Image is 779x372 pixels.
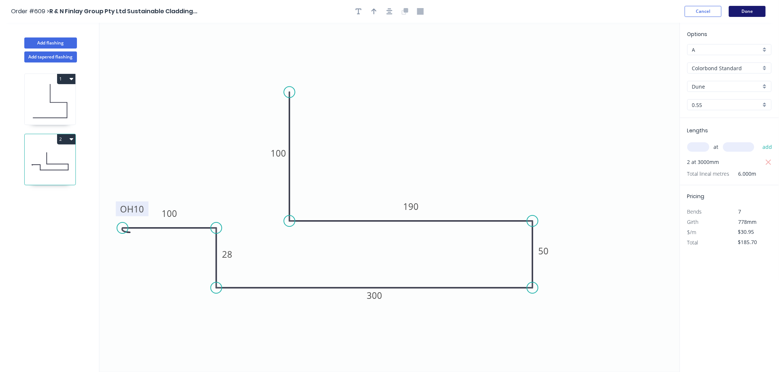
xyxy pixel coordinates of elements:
[687,127,708,134] span: Lengths
[24,51,77,62] button: Add tapered flashing
[57,134,75,144] button: 2
[739,208,741,215] span: 7
[539,245,549,257] tspan: 50
[367,289,382,301] tspan: 300
[692,101,761,109] input: Thickness
[57,74,75,84] button: 1
[714,142,719,152] span: at
[730,169,757,179] span: 6.000m
[49,7,197,15] span: R & N Finlay Group Pty Ltd Sustainable Cladding...
[759,141,776,153] button: add
[120,203,134,215] tspan: OH
[24,37,77,49] button: Add flashing
[687,169,730,179] span: Total lineal metres
[687,218,699,225] span: Girth
[162,207,177,219] tspan: 100
[692,46,761,54] input: Price level
[687,157,719,167] span: 2 at 3000mm
[687,31,708,38] span: Options
[739,218,757,225] span: 778mm
[11,7,49,15] span: Order #609 >
[685,6,722,17] button: Cancel
[99,23,680,372] svg: 0
[271,147,286,159] tspan: 100
[692,64,761,72] input: Material
[403,200,419,212] tspan: 190
[687,193,705,200] span: Pricing
[134,203,144,215] tspan: 10
[687,208,702,215] span: Bends
[222,248,232,261] tspan: 28
[729,6,766,17] button: Done
[687,229,697,236] span: $/m
[687,239,698,246] span: Total
[692,83,761,90] input: Colour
